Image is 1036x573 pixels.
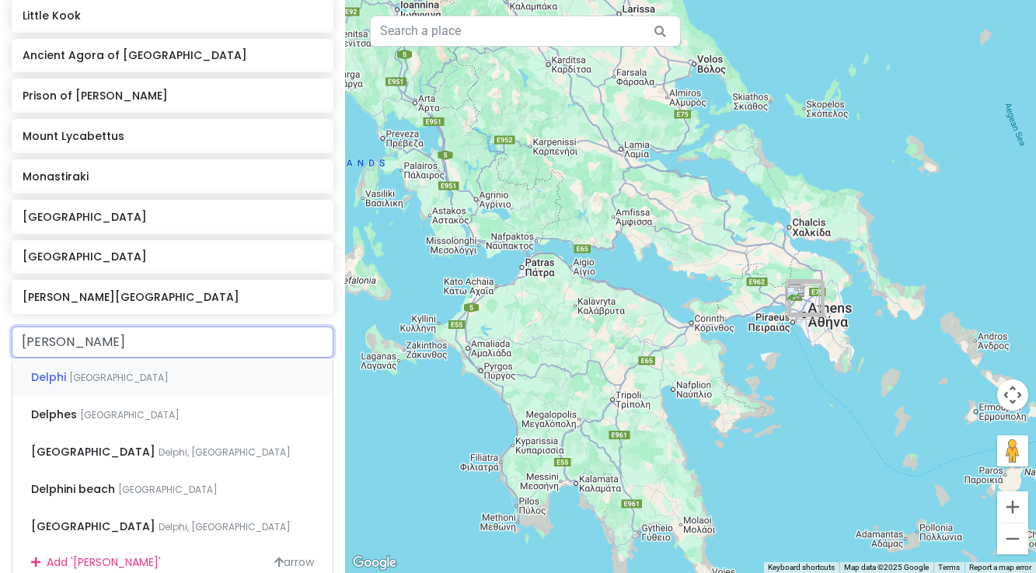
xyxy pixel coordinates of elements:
span: arrow [274,554,314,571]
h6: Ancient Agora of [GEOGRAPHIC_DATA] [23,48,323,62]
div: National Archaeological Museum [789,280,823,314]
span: [GEOGRAPHIC_DATA] [31,444,159,459]
div: Mount Lycabettus [790,281,825,315]
div: Kallithea Central Market (Pontic Market) [785,285,819,320]
span: Map data ©2025 Google [844,563,929,571]
div: Athens National Garden [790,282,824,316]
span: Delphini beach [31,481,118,497]
h6: [PERSON_NAME][GEOGRAPHIC_DATA] [23,290,323,304]
span: [GEOGRAPHIC_DATA] [80,408,180,421]
img: Google [349,553,400,573]
span: [GEOGRAPHIC_DATA] [69,371,169,384]
span: Delphes [31,407,80,422]
div: Prison of Socrates [787,283,821,317]
button: Zoom out [997,523,1028,554]
a: Terms (opens in new tab) [938,563,960,571]
input: Search a place [370,16,681,47]
h6: Monastiraki [23,169,323,183]
span: [GEOGRAPHIC_DATA] [118,483,218,496]
div: Acropolis Museum [789,283,823,317]
input: + Add place or address [12,327,333,358]
button: Keyboard shortcuts [768,562,835,573]
a: Open this area in Google Maps (opens a new window) [349,553,400,573]
button: Drag Pegman onto the map to open Street View [997,435,1028,466]
span: Delphi, [GEOGRAPHIC_DATA] [159,445,291,459]
div: Little Kook [788,281,822,316]
div: Ancient Agora of Athens [787,282,821,316]
span: Delphi, [GEOGRAPHIC_DATA] [159,520,291,533]
div: Panathenaic Stadium [790,283,825,317]
span: Delphi [31,369,69,385]
button: Zoom in [997,491,1028,522]
div: Plato’s Academy Archeological Park [786,279,820,313]
h6: [GEOGRAPHIC_DATA] [23,210,323,224]
span: [GEOGRAPHIC_DATA] [31,519,159,534]
h6: Prison of [PERSON_NAME] [23,89,323,103]
button: Map camera controls [997,379,1028,411]
h6: Little Kook [23,9,323,23]
h6: [GEOGRAPHIC_DATA] [23,250,323,264]
h6: Mount Lycabettus [23,129,323,143]
a: Report a map error [969,563,1031,571]
div: Monastiraki [788,282,822,316]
